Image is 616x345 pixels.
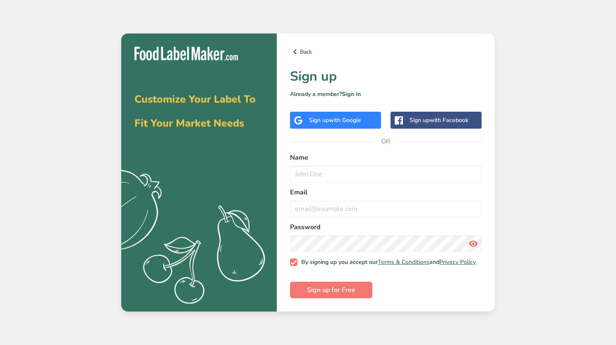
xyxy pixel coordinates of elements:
a: Back [290,47,482,57]
span: Sign up for Free [307,285,355,295]
label: Name [290,153,482,163]
label: Email [290,187,482,197]
label: Password [290,222,482,232]
a: Privacy Policy [439,258,476,266]
span: By signing up you accept our and [297,259,476,266]
img: Food Label Maker [134,47,238,60]
span: Customize Your Label To Fit Your Market Needs [134,92,256,130]
div: Sign up [410,116,468,125]
input: email@example.com [290,201,482,217]
button: Sign up for Free [290,282,372,298]
p: Already a member? [290,90,482,98]
span: with Google [329,116,361,124]
input: John Doe [290,166,482,182]
div: Sign up [309,116,361,125]
a: Terms & Conditions [378,258,429,266]
h1: Sign up [290,67,482,86]
a: Sign in [342,90,361,98]
span: OR [374,129,398,154]
span: with Facebook [429,116,468,124]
